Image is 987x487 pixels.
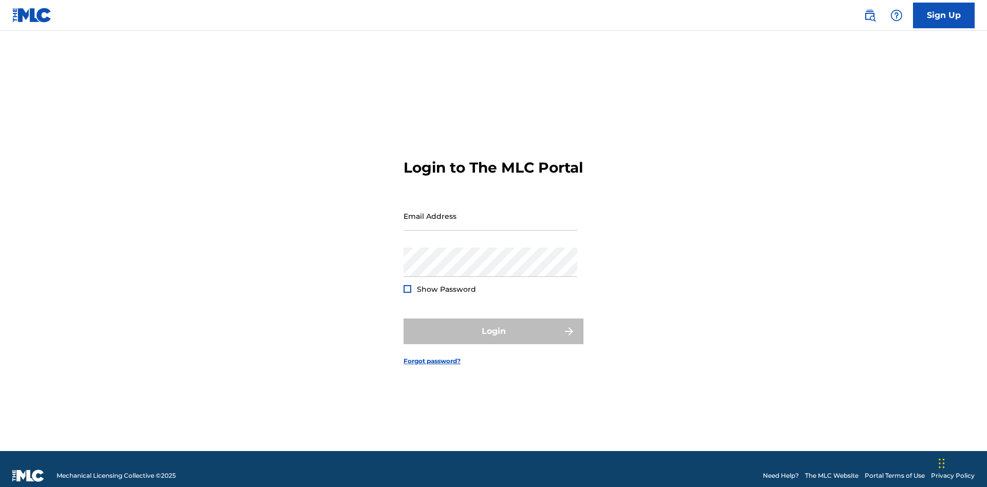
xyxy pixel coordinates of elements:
[12,470,44,482] img: logo
[890,9,903,22] img: help
[417,285,476,294] span: Show Password
[404,357,461,366] a: Forgot password?
[913,3,975,28] a: Sign Up
[931,471,975,480] a: Privacy Policy
[57,471,176,480] span: Mechanical Licensing Collective © 2025
[939,448,945,479] div: Drag
[865,471,925,480] a: Portal Terms of Use
[864,9,876,22] img: search
[805,471,858,480] a: The MLC Website
[404,159,583,177] h3: Login to The MLC Portal
[936,438,987,487] iframe: Chat Widget
[860,5,880,26] a: Public Search
[12,8,52,23] img: MLC Logo
[886,5,907,26] div: Help
[763,471,799,480] a: Need Help?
